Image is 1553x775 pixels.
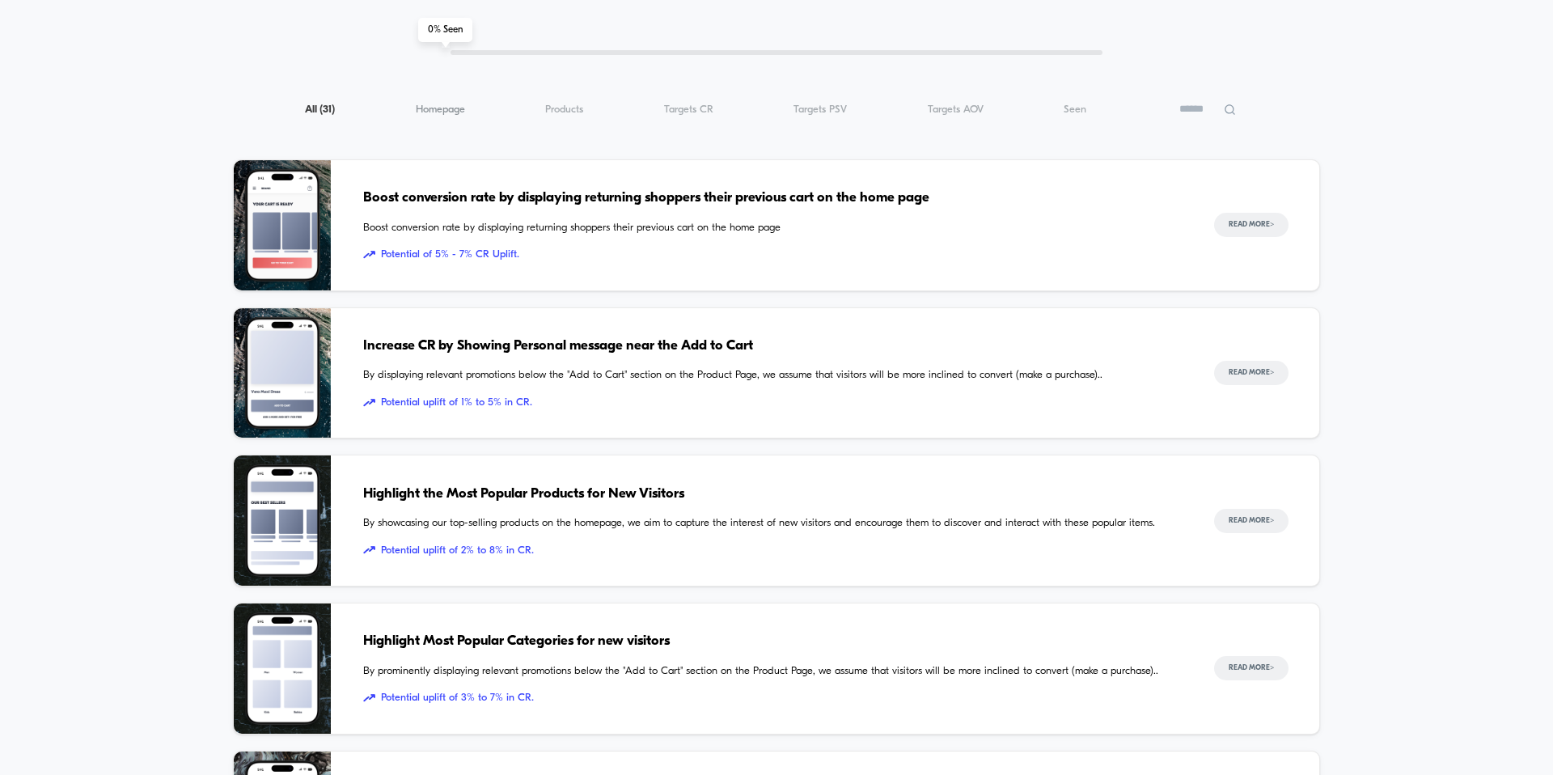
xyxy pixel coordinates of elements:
[1064,104,1086,116] span: Seen
[1214,213,1289,237] button: Read More>
[363,395,1182,411] span: Potential uplift of 1% to 5% in CR.
[363,484,1182,505] span: Highlight the Most Popular Products for New Visitors
[234,160,331,290] img: Boost conversion rate by displaying returning shoppers their previous cart on the home page
[305,104,335,116] span: All
[234,603,331,734] img: By prominently displaying relevant promotions below the "Add to Cart" section on the Product Page...
[234,308,331,438] img: By displaying relevant promotions below the "Add to Cart" section on the Product Page, we assume ...
[363,336,1182,357] span: Increase CR by Showing Personal message near the Add to Cart
[418,18,472,42] span: 0 % Seen
[416,104,465,116] span: Homepage
[664,104,713,116] span: Targets CR
[363,663,1182,680] span: By prominently displaying relevant promotions below the "Add to Cart" section on the Product Page...
[1214,656,1289,680] button: Read More>
[793,104,847,116] span: Targets PSV
[363,247,1182,263] span: Potential of 5% - 7% CR Uplift.
[928,104,984,116] span: Targets AOV
[545,104,583,116] span: Products
[363,631,1182,652] span: Highlight Most Popular Categories for new visitors
[363,515,1182,531] span: By showcasing our top-selling products on the homepage, we aim to capture the interest of new vis...
[363,220,1182,236] span: Boost conversion rate by displaying returning shoppers their previous cart on the home page
[319,104,335,115] span: ( 31 )
[363,690,1182,706] span: Potential uplift of 3% to 7% in CR.
[1214,509,1289,533] button: Read More>
[363,188,1182,209] span: Boost conversion rate by displaying returning shoppers their previous cart on the home page
[363,543,1182,559] span: Potential uplift of 2% to 8% in CR.
[234,455,331,586] img: By showcasing our top-selling products on the homepage, we aim to capture the interest of new vis...
[1214,361,1289,385] button: Read More>
[363,367,1182,383] span: By displaying relevant promotions below the "Add to Cart" section on the Product Page, we assume ...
